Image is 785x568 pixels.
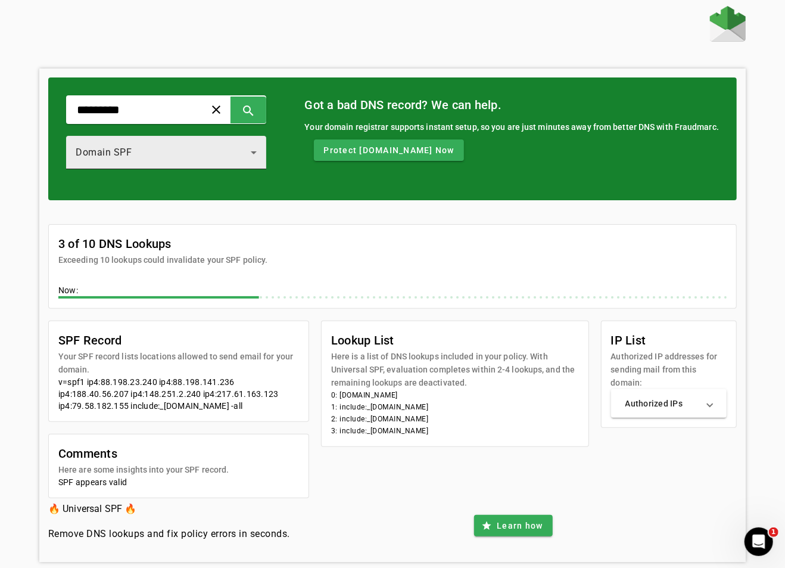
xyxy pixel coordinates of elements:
iframe: Intercom live chat [744,527,773,556]
mat-card-subtitle: Here are some insights into your SPF record. [58,463,229,476]
img: Fraudmarc Logo [710,6,746,42]
mat-card-title: SPF Record [58,331,299,350]
span: Protect [DOMAIN_NAME] Now [323,144,454,156]
mat-panel-title: Authorized IPs [625,398,699,409]
li: 0: [DOMAIN_NAME] [331,389,579,401]
mat-card-title: Comments [58,444,229,463]
li: 3: include:_[DOMAIN_NAME] [331,425,579,437]
mat-card-subtitle: Authorized IP addresses for sending mail from this domain: [611,350,727,389]
mat-card-title: IP List [611,331,727,350]
button: Learn how [474,515,552,536]
span: 1 [769,527,778,537]
mat-card-title: Lookup List [331,331,579,350]
div: Your domain registrar supports instant setup, so you are just minutes away from better DNS with F... [304,120,719,134]
li: 2: include:_[DOMAIN_NAME] [331,413,579,425]
a: Home [710,6,746,45]
h4: Remove DNS lookups and fix policy errors in seconds. [48,527,290,541]
mat-card-title: 3 of 10 DNS Lookups [58,234,267,253]
mat-card-subtitle: Exceeding 10 lookups could invalidate your SPF policy. [58,253,267,266]
div: v=spf1 ip4:88.198.23.240 ip4:88.198.141.236 ip4:188.40.56.207 ip4:148.251.2.240 ip4:217.61.163.12... [58,376,299,412]
mat-card-title: Got a bad DNS record? We can help. [304,95,719,114]
mat-card-subtitle: Here is a list of DNS lookups included in your policy. With Universal SPF, evaluation completes w... [331,350,579,389]
span: Domain SPF [76,147,132,158]
h3: 🔥 Universal SPF 🔥 [48,501,290,517]
div: SPF appears valid [58,476,299,488]
mat-expansion-panel-header: Authorized IPs [611,389,727,418]
mat-card-subtitle: Your SPF record lists locations allowed to send email for your domain. [58,350,299,376]
li: 1: include:_[DOMAIN_NAME] [331,401,579,413]
button: Protect [DOMAIN_NAME] Now [314,139,463,161]
span: Learn how [497,520,543,532]
div: Now: [58,284,727,299]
